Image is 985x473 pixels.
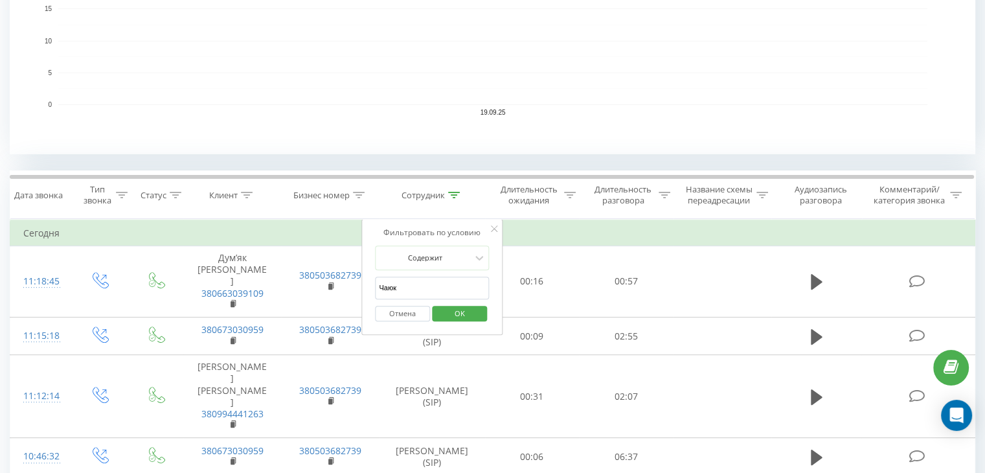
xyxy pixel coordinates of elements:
[14,190,63,201] div: Дата звонка
[45,6,52,13] text: 15
[685,184,753,206] div: Название схемы переадресации
[23,384,58,409] div: 11:12:14
[591,184,655,206] div: Длительность разговора
[183,355,281,438] td: [PERSON_NAME] [PERSON_NAME]
[485,246,579,317] td: 00:16
[23,269,58,294] div: 11:18:45
[293,190,350,201] div: Бизнес номер
[783,184,859,206] div: Аудиозапись разговора
[579,355,673,438] td: 02:07
[82,184,112,206] div: Тип звонка
[209,190,238,201] div: Клиент
[299,384,361,397] a: 380503682739
[485,317,579,355] td: 00:09
[48,101,52,108] text: 0
[10,220,975,246] td: Сегодня
[481,109,506,116] text: 19.09.25
[941,400,972,431] div: Open Intercom Messenger
[23,444,58,469] div: 10:46:32
[141,190,166,201] div: Статус
[201,287,264,299] a: 380663039109
[299,323,361,336] a: 380503682739
[375,306,430,322] button: Отмена
[23,323,58,349] div: 11:15:18
[432,306,487,322] button: OK
[48,69,52,76] text: 5
[183,246,281,317] td: Дум’як [PERSON_NAME]
[579,317,673,355] td: 02:55
[45,38,52,45] text: 10
[402,190,445,201] div: Сотрудник
[375,277,489,299] input: Введите значение
[379,355,485,438] td: [PERSON_NAME] (SIP)
[485,355,579,438] td: 00:31
[871,184,947,206] div: Комментарий/категория звонка
[201,444,264,457] a: 380673030959
[497,184,561,206] div: Длительность ожидания
[201,408,264,420] a: 380994441263
[299,444,361,457] a: 380503682739
[579,246,673,317] td: 00:57
[201,323,264,336] a: 380673030959
[442,303,478,323] span: OK
[375,226,489,239] div: Фильтровать по условию
[379,317,485,355] td: [PERSON_NAME] (SIP)
[299,269,361,281] a: 380503682739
